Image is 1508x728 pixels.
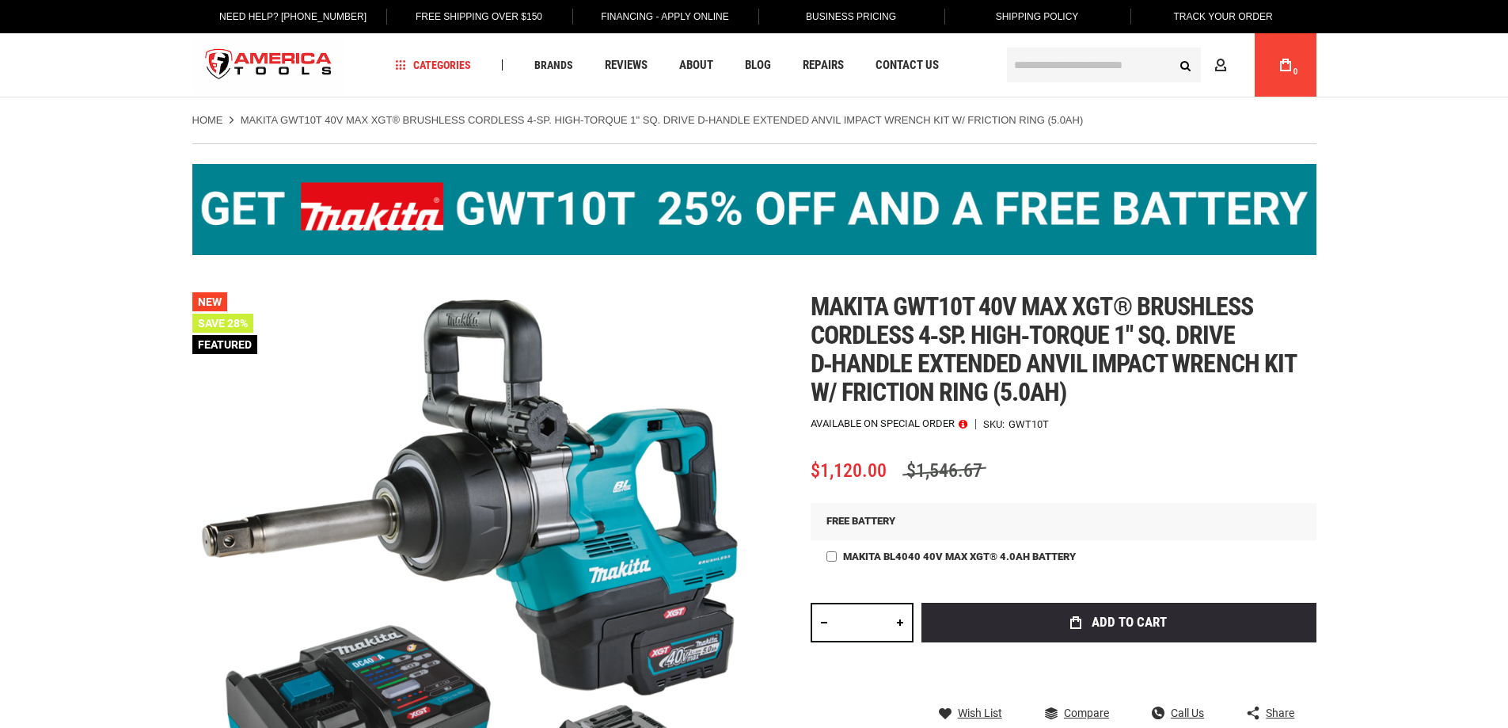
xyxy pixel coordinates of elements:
strong: Makita GWT10T 40V max XGT® Brushless Cordless 4‑Sp. High‑Torque 1" Sq. Drive D‑Handle Extended An... [241,114,1084,126]
span: Makita gwt10t 40v max xgt® brushless cordless 4‑sp. high‑torque 1" sq. drive d‑handle extended an... [811,292,1296,407]
span: 0 [1293,67,1298,76]
span: Reviews [605,59,648,71]
button: Search [1171,50,1201,80]
img: BOGO: Buy the Makita® XGT IMpact Wrench (GWT10T), get the BL4040 4ah Battery FREE! [192,164,1316,255]
img: America Tools [192,36,346,95]
span: Makita BL4040 40V max XGT® 4.0Ah Battery [843,551,1076,562]
a: 0 [1271,33,1301,97]
div: GWT10T [1008,419,1049,429]
a: store logo [192,36,346,95]
a: Blog [738,55,778,76]
span: Repairs [803,59,844,71]
span: $1,546.67 [902,459,986,482]
a: Wish List [939,706,1002,720]
span: Call Us [1171,707,1204,718]
button: Add to Cart [921,603,1316,642]
span: Blog [745,59,771,71]
a: Repairs [796,55,851,76]
a: Compare [1045,706,1109,720]
a: Call Us [1152,706,1204,720]
span: Share [1266,707,1294,718]
a: Categories [388,55,478,76]
span: Add to Cart [1092,616,1167,629]
p: Available on Special Order [811,418,967,429]
span: Contact Us [876,59,939,71]
a: Contact Us [868,55,946,76]
span: Brands [534,59,573,71]
span: Compare [1064,707,1109,718]
a: Reviews [598,55,655,76]
strong: SKU [983,419,1008,429]
a: Brands [527,55,580,76]
a: Home [192,113,223,128]
a: About [672,55,720,76]
span: FREE BATTERY [826,515,895,527]
span: Categories [395,59,471,71]
span: $1,120.00 [811,459,887,482]
span: Shipping Policy [996,11,1079,22]
span: Wish List [958,707,1002,718]
span: About [679,59,713,71]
